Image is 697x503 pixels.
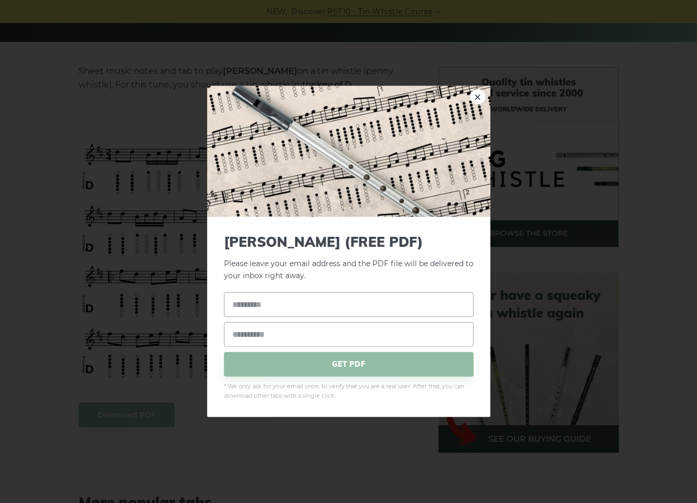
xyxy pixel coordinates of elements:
a: × [470,89,486,105]
span: * We only ask for your email once, to verify that you are a real user. After that, you can downlo... [224,381,474,400]
p: Please leave your email address and the PDF file will be delivered to your inbox right away. [224,234,474,282]
img: Tin Whistle Tab Preview [207,86,490,217]
span: [PERSON_NAME] (FREE PDF) [224,234,474,250]
span: GET PDF [224,352,474,376]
